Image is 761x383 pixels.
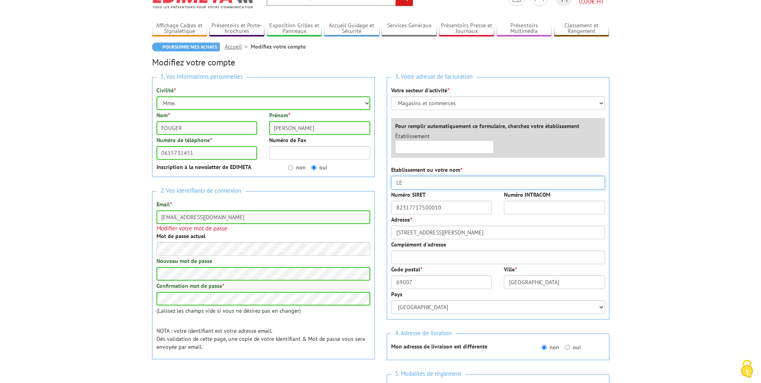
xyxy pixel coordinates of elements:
[391,369,465,379] span: 5. Modalités de règlement
[152,57,609,67] h2: Modifiez votre compte
[324,22,379,35] a: Accueil Guidage et Sécurité
[389,132,500,154] div: Établissement
[225,43,251,50] a: Accueil
[391,328,456,339] span: 4. Adresse de livraison
[152,22,207,35] a: Affichage Cadres et Signalétique
[156,327,370,351] p: NOTA : votre identifiant est votre adresse email. Dès validation de cette page, une copie de votr...
[391,216,412,224] label: Adresse
[395,122,579,130] label: Pour remplir automatiquement ce formulaire, cherchez votre établissement
[156,163,251,171] strong: Inscription à la newsletter de EDIMETA
[391,86,449,94] label: Votre secteur d'activité
[156,224,227,232] span: Modifier votre mot de passe
[737,359,757,379] img: Cookies (fenêtre modale)
[391,240,446,249] label: Complément d'adresse
[267,22,322,35] a: Exposition Grilles et Panneaux
[156,71,247,82] span: 1. Vos informations personnelles
[497,22,552,35] a: Présentoirs Multimédia
[156,185,245,196] span: 2. Vos identifiants de connexion
[156,232,205,240] label: Mot de passe actuel
[311,163,327,171] label: oui
[391,191,426,199] label: Numéro SIRET
[209,22,265,35] a: Présentoirs et Porte-brochures
[269,136,306,144] label: Numéro de Fax
[391,265,422,273] label: Code postal
[391,71,477,82] span: 3. Votre adresse de facturation
[391,290,402,298] label: Pays
[565,343,581,351] label: oui
[504,191,550,199] label: Numéro INTRACOM
[156,136,212,144] label: Numéro de téléphone
[288,163,306,171] label: non
[311,165,317,170] input: oui
[733,356,761,383] button: Cookies (fenêtre modale)
[391,343,487,350] strong: Mon adresse de livraison est différente
[269,111,290,119] label: Prénom
[542,343,559,351] label: non
[542,345,547,350] input: non
[152,43,220,51] a: Poursuivre mes achats
[554,22,609,35] a: Classement et Rangement
[156,86,176,94] label: Civilité
[565,345,570,350] input: oui
[504,265,517,273] label: Ville
[382,22,437,35] a: Services Généraux
[156,111,170,119] label: Nom
[156,200,172,208] label: Email
[251,43,306,51] li: Modifiez votre compte
[439,22,494,35] a: Présentoirs Presse et Journaux
[156,257,212,265] label: Nouveau mot de passe
[156,282,224,290] label: Confirmation mot de passe
[156,307,370,315] p: (Laissez les champs vide si vous ne désirez pas en changer)
[288,165,293,170] input: non
[391,166,462,174] label: Etablissement ou votre nom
